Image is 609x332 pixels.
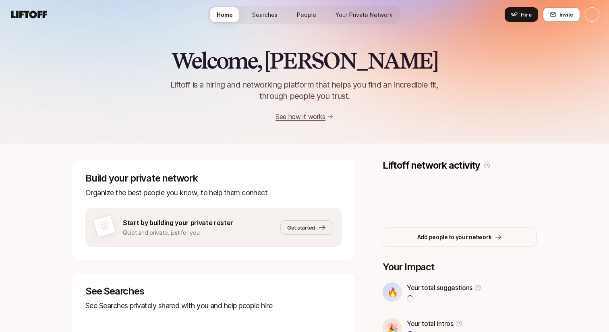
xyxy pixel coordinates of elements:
p: Organize the best people you know, to help them connect [85,187,342,198]
div: 🔥 [383,282,402,302]
p: Add people to your network [417,232,492,242]
a: Searches [246,7,284,22]
p: See Searches privately shared with you and help people hire [85,300,342,311]
span: Home [217,10,233,19]
p: Liftoff network activity [383,160,480,171]
p: Your Impact [383,261,536,273]
p: Start by building your private roster [123,217,233,228]
span: Invite [559,10,573,19]
button: Add people to your network [383,228,536,247]
p: Liftoff is a hiring and networking platform that helps you find an incredible fit, through people... [160,79,449,102]
p: See Searches [85,286,342,297]
span: Your Private Network [336,10,393,19]
p: Quiet and private, just for you [123,228,233,238]
a: See how it works [275,113,325,121]
p: Your total suggestions [407,282,472,293]
span: Hire [521,10,532,19]
span: Get started [287,223,315,232]
p: Build your private network [85,173,342,184]
h2: Welcome, [PERSON_NAME] [171,48,438,73]
span: Searches [252,10,278,19]
button: Get started [280,220,333,235]
a: Home [210,7,239,22]
img: default-avatar.svg [96,219,111,234]
p: Your total intros [407,318,454,329]
button: Invite [543,7,580,22]
a: People [290,7,323,22]
a: Your Private Network [329,7,399,22]
span: People [297,10,316,19]
button: Hire [505,7,538,22]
